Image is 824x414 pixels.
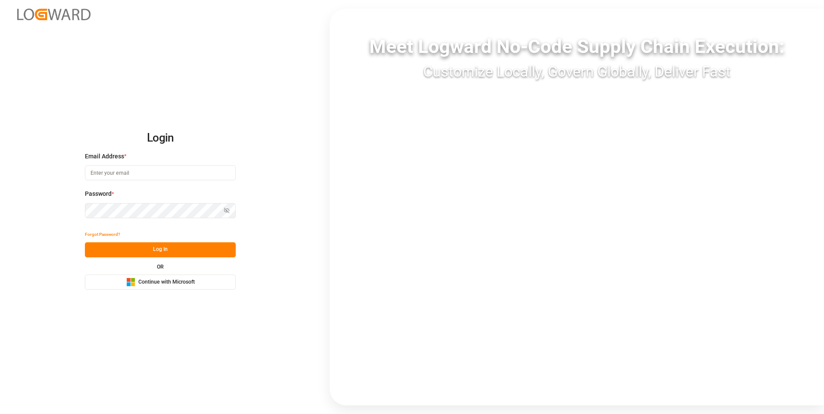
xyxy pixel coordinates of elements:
h2: Login [85,124,236,152]
span: Continue with Microsoft [138,278,195,286]
button: Continue with Microsoft [85,275,236,290]
span: Password [85,189,112,198]
input: Enter your email [85,165,236,180]
small: OR [157,264,164,269]
button: Log In [85,242,236,257]
div: Customize Locally, Govern Globally, Deliver Fast [330,61,824,83]
img: Logward_new_orange.png [17,9,91,20]
div: Meet Logward No-Code Supply Chain Execution: [330,32,824,61]
button: Forgot Password? [85,227,120,242]
span: Email Address [85,152,124,161]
